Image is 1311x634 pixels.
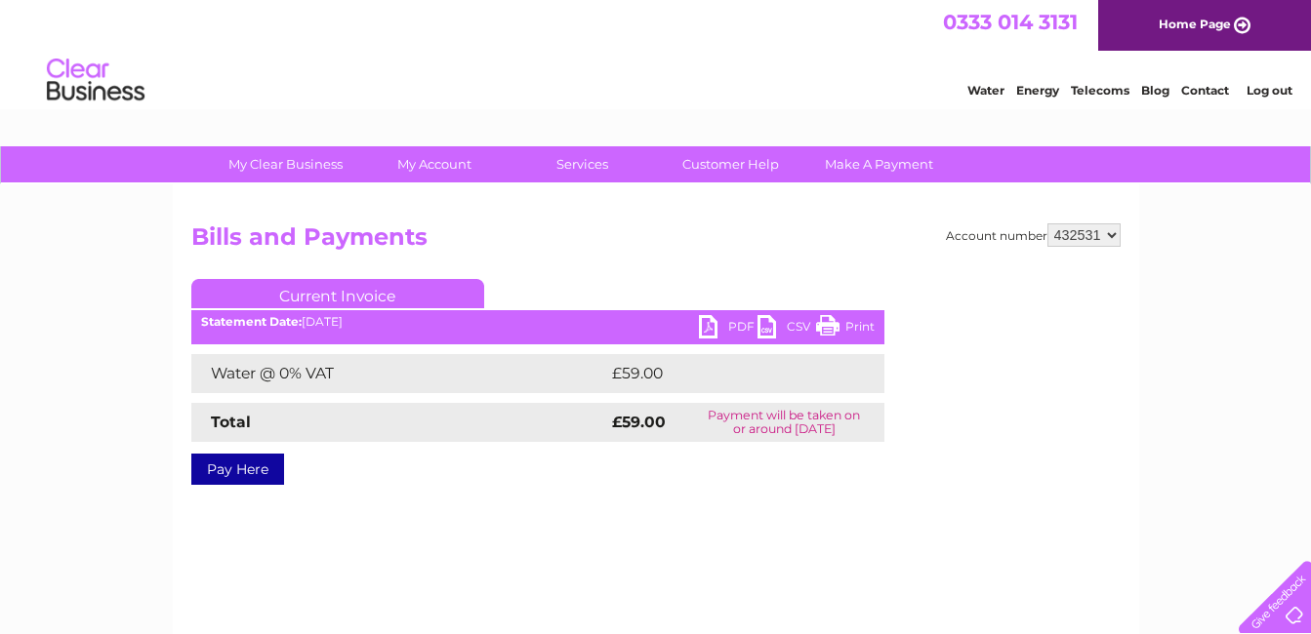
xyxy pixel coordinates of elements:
div: [DATE] [191,315,884,329]
a: Customer Help [650,146,811,182]
a: Log out [1247,83,1292,98]
a: Current Invoice [191,279,484,308]
div: Account number [946,223,1121,247]
strong: £59.00 [612,413,666,431]
a: Pay Here [191,454,284,485]
div: Clear Business is a trading name of Verastar Limited (registered in [GEOGRAPHIC_DATA] No. 3667643... [195,11,1118,95]
b: Statement Date: [201,314,302,329]
td: Payment will be taken on or around [DATE] [684,403,883,442]
a: Energy [1016,83,1059,98]
td: Water @ 0% VAT [191,354,607,393]
a: Print [816,315,875,343]
a: Make A Payment [799,146,960,182]
a: 0333 014 3131 [943,10,1078,34]
a: My Account [353,146,514,182]
h2: Bills and Payments [191,223,1121,260]
a: Contact [1181,83,1229,98]
img: logo.png [46,51,145,110]
a: Telecoms [1071,83,1129,98]
a: Blog [1141,83,1169,98]
a: PDF [699,315,758,343]
strong: Total [211,413,251,431]
a: Water [967,83,1004,98]
a: CSV [758,315,816,343]
td: £59.00 [607,354,846,393]
a: Services [502,146,663,182]
a: My Clear Business [205,146,366,182]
